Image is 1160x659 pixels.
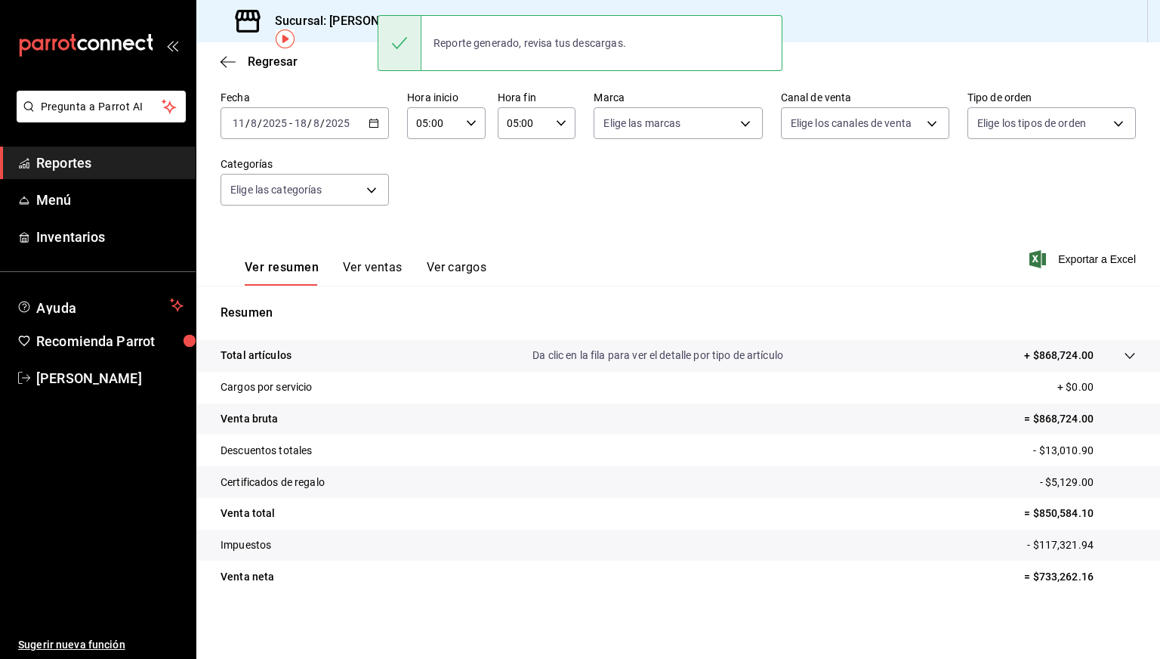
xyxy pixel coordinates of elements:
span: / [320,117,325,129]
span: Menú [36,190,184,210]
button: open_drawer_menu [166,39,178,51]
label: Fecha [221,92,389,103]
p: Descuentos totales [221,443,312,459]
p: + $0.00 [1057,379,1136,395]
h3: Sucursal: [PERSON_NAME] y [PERSON_NAME] ([GEOGRAPHIC_DATA]) [263,12,658,30]
img: Tooltip marker [276,29,295,48]
button: Ver cargos [427,260,487,286]
p: Cargos por servicio [221,379,313,395]
input: -- [294,117,307,129]
span: Sugerir nueva función [18,637,184,653]
span: Recomienda Parrot [36,331,184,351]
button: Exportar a Excel [1032,250,1136,268]
p: Venta bruta [221,411,278,427]
label: Marca [594,92,762,103]
span: Inventarios [36,227,184,247]
p: Impuestos [221,537,271,553]
p: - $117,321.94 [1027,537,1136,553]
span: Elige los tipos de orden [977,116,1086,131]
span: - [289,117,292,129]
p: - $13,010.90 [1033,443,1136,459]
input: ---- [262,117,288,129]
p: + $868,724.00 [1024,348,1094,364]
p: = $850,584.10 [1024,506,1136,521]
p: Venta neta [221,569,274,585]
label: Canal de venta [781,92,949,103]
input: -- [250,117,258,129]
span: Elige las categorías [230,182,322,197]
span: Ayuda [36,296,164,314]
p: Total artículos [221,348,292,364]
button: Pregunta a Parrot AI [17,91,186,122]
span: / [258,117,262,129]
span: Pregunta a Parrot AI [41,99,162,115]
a: Pregunta a Parrot AI [11,110,186,125]
div: navigation tabs [245,260,486,286]
span: Reportes [36,153,184,173]
button: Regresar [221,54,298,69]
label: Hora inicio [407,92,486,103]
label: Tipo de orden [967,92,1136,103]
button: Ver ventas [343,260,403,286]
div: Reporte generado, revisa tus descargas. [421,26,638,60]
p: = $733,262.16 [1024,569,1136,585]
span: / [307,117,312,129]
input: ---- [325,117,350,129]
button: Ver resumen [245,260,319,286]
span: [PERSON_NAME] [36,368,184,388]
p: Da clic en la fila para ver el detalle por tipo de artículo [532,348,783,364]
span: / [245,117,250,129]
label: Hora fin [498,92,576,103]
span: Elige los canales de venta [791,116,912,131]
label: Categorías [221,159,389,169]
input: -- [232,117,245,129]
input: -- [313,117,320,129]
span: Elige las marcas [603,116,680,131]
p: Resumen [221,304,1136,322]
p: Certificados de regalo [221,475,325,490]
p: Venta total [221,506,275,521]
span: Regresar [248,54,298,69]
p: = $868,724.00 [1024,411,1136,427]
p: - $5,129.00 [1040,475,1136,490]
